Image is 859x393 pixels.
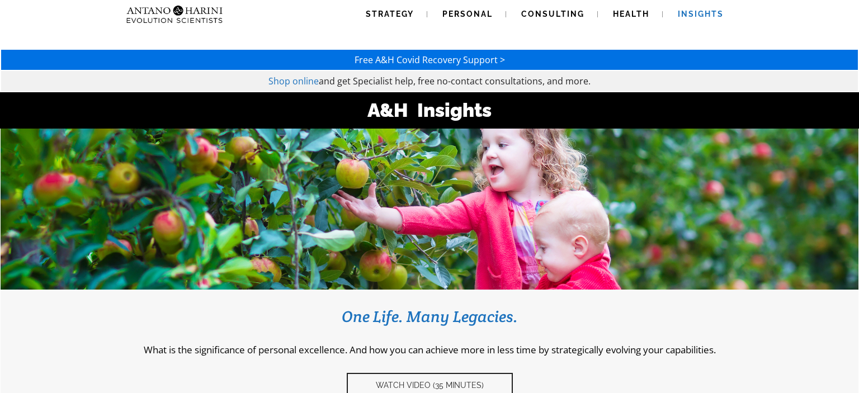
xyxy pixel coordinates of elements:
[367,99,492,121] strong: A&H Insights
[319,75,591,87] span: and get Specialist help, free no-contact consultations, and more.
[366,10,414,18] span: Strategy
[355,54,505,66] a: Free A&H Covid Recovery Support >
[17,343,842,356] p: What is the significance of personal excellence. And how you can achieve more in less time by str...
[17,306,842,326] h3: One Life. Many Legacies.
[678,10,724,18] span: Insights
[376,381,484,390] span: Watch video (35 Minutes)
[442,10,493,18] span: Personal
[268,75,319,87] a: Shop online
[613,10,649,18] span: Health
[521,10,584,18] span: Consulting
